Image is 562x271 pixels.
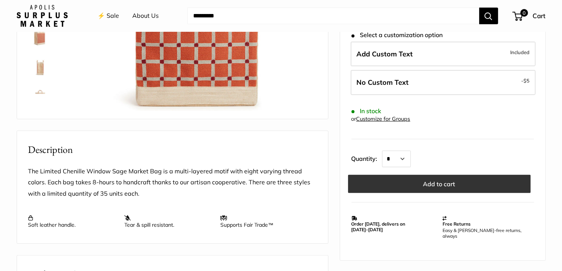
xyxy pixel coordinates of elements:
[28,23,53,47] img: Market Bag in Chenille Window Brick
[124,215,213,228] p: Tear & spill resistant.
[357,78,409,87] span: No Custom Text
[27,51,54,79] a: Market Bag in Chenille Window Brick
[524,78,530,84] span: $5
[28,215,117,228] p: Soft leather handle.
[351,148,382,167] label: Quantity:
[443,221,471,227] strong: Free Returns
[27,82,54,109] a: Market Bag in Chenille Window Brick
[28,142,317,157] h2: Description
[356,115,410,122] a: Customize for Groups
[28,166,317,200] p: The Limited Chenille Window Sage Market Bag is a multi-layered motif with eight varying thread co...
[357,49,413,58] span: Add Custom Text
[520,9,528,17] span: 0
[17,5,68,27] img: Apolis: Surplus Market
[187,8,479,24] input: Search...
[522,76,530,85] span: -
[351,221,406,232] strong: Order [DATE], delivers on [DATE]–[DATE]
[511,47,530,56] span: Included
[220,215,309,228] p: Supports Fair Trade™
[351,41,536,66] label: Add Custom Text
[28,83,53,107] img: Market Bag in Chenille Window Brick
[348,175,531,193] button: Add to cart
[479,8,498,24] button: Search
[27,21,54,48] a: Market Bag in Chenille Window Brick
[533,12,546,20] span: Cart
[351,70,536,95] label: Leave Blank
[351,114,410,124] div: or
[443,227,530,239] p: Easy & [PERSON_NAME]-free returns, always
[351,31,443,39] span: Select a customization option
[513,10,546,22] a: 0 Cart
[28,53,53,77] img: Market Bag in Chenille Window Brick
[98,10,119,22] a: ⚡️ Sale
[351,107,381,115] span: In stock
[133,10,159,22] a: About Us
